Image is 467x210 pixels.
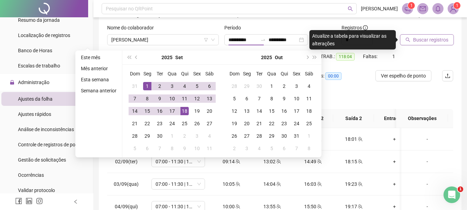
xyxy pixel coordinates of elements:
th: Saída 2 [333,109,374,128]
div: 6 [243,94,251,103]
button: super-prev-year [125,51,133,64]
td: 2025-10-23 [278,117,290,130]
span: team [275,159,281,164]
div: H. TRAB.: [315,53,363,61]
div: 3 [168,82,176,90]
div: 14 [255,107,263,115]
td: 2025-10-17 [290,105,303,117]
div: 6 [143,144,151,153]
th: Sex [191,67,203,80]
div: 4 [255,144,263,153]
span: swap-right [260,37,266,43]
span: bell [435,6,441,12]
div: - [407,180,448,188]
span: Resumo da jornada [18,17,60,23]
button: month panel [175,51,183,64]
div: 5 [268,144,276,153]
span: lock [10,80,15,85]
div: 2 [156,82,164,90]
span: linkedin [26,198,32,204]
button: Buscar registros [400,34,454,45]
td: 2025-10-06 [241,92,253,105]
td: 2025-10-19 [228,117,241,130]
td: 2025-10-08 [166,142,178,155]
td: 2025-09-30 [253,80,265,92]
span: 1 [392,54,395,59]
div: 1 [143,82,151,90]
div: 31 [131,82,139,90]
div: 10 [193,144,201,153]
td: 2025-10-25 [303,117,315,130]
td: 2025-10-26 [228,130,241,142]
div: 2 [180,132,189,140]
span: 04/09(qui) [115,204,138,209]
td: 2025-09-01 [141,80,153,92]
div: 23 [156,119,164,128]
div: 9 [156,94,164,103]
td: 2025-11-06 [278,142,290,155]
span: Buscar registros [413,36,448,44]
td: 2025-09-11 [178,92,191,105]
td: 2025-10-10 [290,92,303,105]
td: 2025-10-10 [191,142,203,155]
div: 1 [268,82,276,90]
div: 4 [205,132,214,140]
span: [PERSON_NAME] [361,5,398,12]
th: Seg [241,67,253,80]
td: 2025-10-28 [253,130,265,142]
td: 2025-11-01 [303,130,315,142]
div: 6 [205,82,214,90]
span: SABRINA PEREIRA DOS SANTOS [111,35,215,45]
div: 7 [292,144,301,153]
button: month panel [275,51,283,64]
div: 4 [180,82,189,90]
img: 86600 [448,3,458,14]
td: 2025-10-13 [241,105,253,117]
div: 17 [292,107,301,115]
div: 5 [230,94,239,103]
td: 2025-10-22 [265,117,278,130]
div: 2 [280,82,288,90]
span: team [235,159,240,164]
span: search [405,37,410,42]
td: 2025-09-22 [141,117,153,130]
td: 2025-09-17 [166,105,178,117]
div: 30 [255,82,263,90]
sup: 1 [408,2,415,9]
td: 2025-11-05 [265,142,278,155]
span: Análise de inconsistências [18,127,74,132]
td: 2025-09-27 [203,117,216,130]
div: 31 [292,132,301,140]
span: down [211,38,215,42]
span: Administração [18,80,49,85]
span: Controle de registros de ponto [18,142,83,147]
td: 2025-09-21 [129,117,141,130]
th: Ter [153,67,166,80]
span: upload [445,73,450,79]
th: Qua [265,67,278,80]
td: 2025-09-02 [153,80,166,92]
td: 2025-10-02 [178,130,191,142]
button: Ver espelho de ponto [375,70,431,81]
div: Quitações: [301,72,350,80]
div: 29 [143,132,151,140]
div: 11 [205,144,214,153]
span: 00:00 [325,72,342,80]
div: + [380,158,409,165]
td: 2025-11-08 [303,142,315,155]
div: 21 [131,119,139,128]
td: 2025-10-01 [166,130,178,142]
span: filter [204,38,208,42]
div: 30 [280,132,288,140]
span: 118:04 [336,53,355,61]
th: Qui [178,67,191,80]
span: search [348,6,353,11]
div: 27 [243,132,251,140]
div: 28 [255,132,263,140]
td: 2025-09-28 [129,130,141,142]
div: 5 [193,82,201,90]
span: Ajustes rápidos [18,111,51,117]
span: 1 [456,3,458,8]
span: team [235,204,240,209]
td: 2025-09-09 [153,92,166,105]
